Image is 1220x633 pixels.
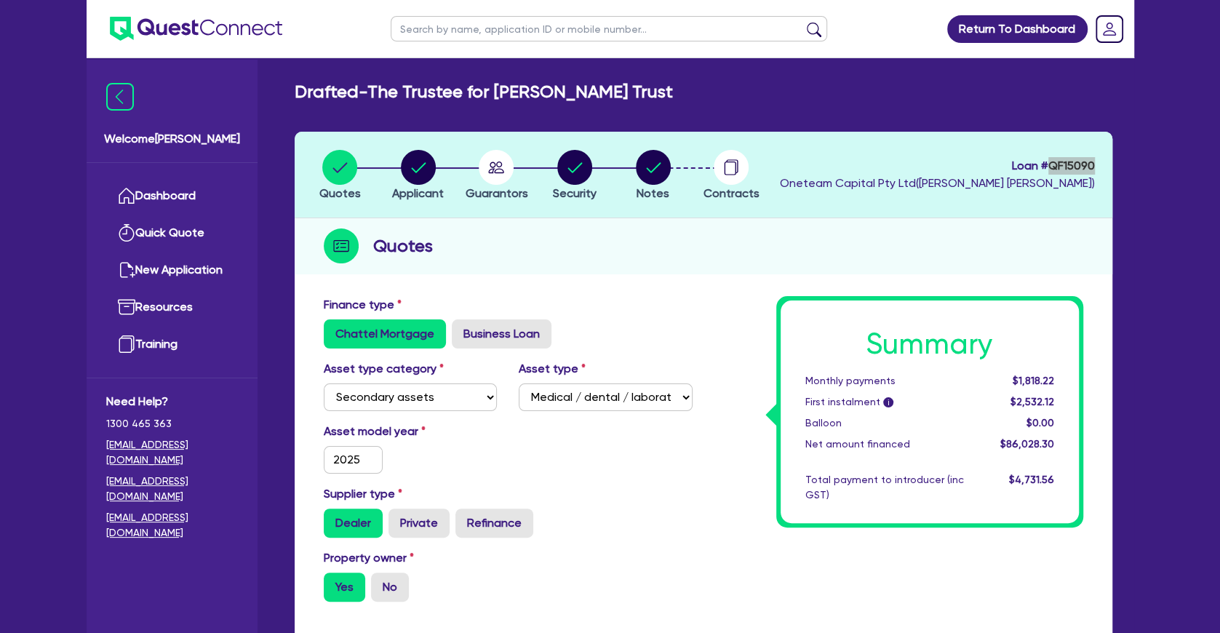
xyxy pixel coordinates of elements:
[118,335,135,353] img: training
[552,149,597,203] button: Security
[635,149,671,203] button: Notes
[465,186,527,200] span: Guarantors
[452,319,551,349] label: Business Loan
[371,573,409,602] label: No
[794,415,975,431] div: Balloon
[324,549,414,567] label: Property owner
[794,437,975,452] div: Net amount financed
[391,16,827,41] input: Search by name, application ID or mobile number...
[519,360,586,378] label: Asset type
[780,157,1095,175] span: Loan # QF15090
[794,394,975,410] div: First instalment
[104,130,240,148] span: Welcome [PERSON_NAME]
[324,319,446,349] label: Chattel Mortgage
[464,149,528,203] button: Guarantors
[324,296,402,314] label: Finance type
[106,474,238,504] a: [EMAIL_ADDRESS][DOMAIN_NAME]
[1026,417,1053,429] span: $0.00
[388,509,450,538] label: Private
[106,437,238,468] a: [EMAIL_ADDRESS][DOMAIN_NAME]
[1010,396,1053,407] span: $2,532.12
[883,397,893,407] span: i
[324,228,359,263] img: step-icon
[780,176,1095,190] span: Oneteam Capital Pty Ltd ( [PERSON_NAME] [PERSON_NAME] )
[703,149,760,203] button: Contracts
[118,224,135,242] img: quick-quote
[1000,438,1053,450] span: $86,028.30
[553,186,597,200] span: Security
[324,573,365,602] label: Yes
[110,17,282,41] img: quest-connect-logo-blue
[319,186,361,200] span: Quotes
[106,178,238,215] a: Dashboard
[794,373,975,389] div: Monthly payments
[319,149,362,203] button: Quotes
[106,393,238,410] span: Need Help?
[295,81,673,103] h2: Drafted - The Trustee for [PERSON_NAME] Trust
[106,416,238,431] span: 1300 465 363
[805,327,1054,362] h1: Summary
[106,252,238,289] a: New Application
[106,510,238,541] a: [EMAIL_ADDRESS][DOMAIN_NAME]
[324,485,402,503] label: Supplier type
[392,186,444,200] span: Applicant
[637,186,669,200] span: Notes
[373,233,433,259] h2: Quotes
[106,215,238,252] a: Quick Quote
[1012,375,1053,386] span: $1,818.22
[1008,474,1053,485] span: $4,731.56
[324,509,383,538] label: Dealer
[947,15,1088,43] a: Return To Dashboard
[703,186,759,200] span: Contracts
[794,472,975,503] div: Total payment to introducer (inc GST)
[391,149,444,203] button: Applicant
[118,261,135,279] img: new-application
[106,289,238,326] a: Resources
[118,298,135,316] img: resources
[313,423,509,440] label: Asset model year
[106,326,238,363] a: Training
[106,83,134,111] img: icon-menu-close
[324,360,444,378] label: Asset type category
[455,509,533,538] label: Refinance
[1091,10,1128,48] a: Dropdown toggle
